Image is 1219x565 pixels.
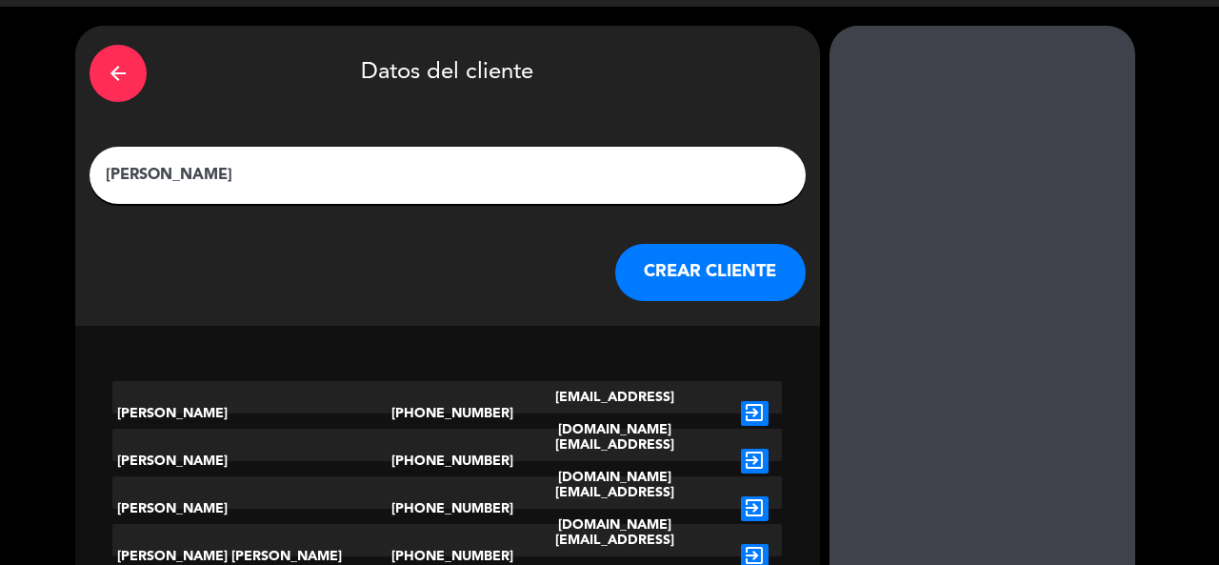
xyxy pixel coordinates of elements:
div: [PERSON_NAME] [112,476,391,541]
i: arrow_back [107,62,130,85]
div: [PHONE_NUMBER] [391,381,503,446]
div: [PERSON_NAME] [112,429,391,494]
div: [PHONE_NUMBER] [391,476,503,541]
div: [EMAIL_ADDRESS][DOMAIN_NAME] [503,381,727,446]
div: [PERSON_NAME] [112,381,391,446]
div: Datos del cliente [90,40,806,107]
i: exit_to_app [741,496,769,521]
button: CREAR CLIENTE [615,244,806,301]
div: [EMAIL_ADDRESS][DOMAIN_NAME] [503,429,727,494]
input: Escriba nombre, correo electrónico o número de teléfono... [104,162,791,189]
i: exit_to_app [741,401,769,426]
div: [EMAIL_ADDRESS][DOMAIN_NAME] [503,476,727,541]
div: [PHONE_NUMBER] [391,429,503,494]
i: exit_to_app [741,449,769,474]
